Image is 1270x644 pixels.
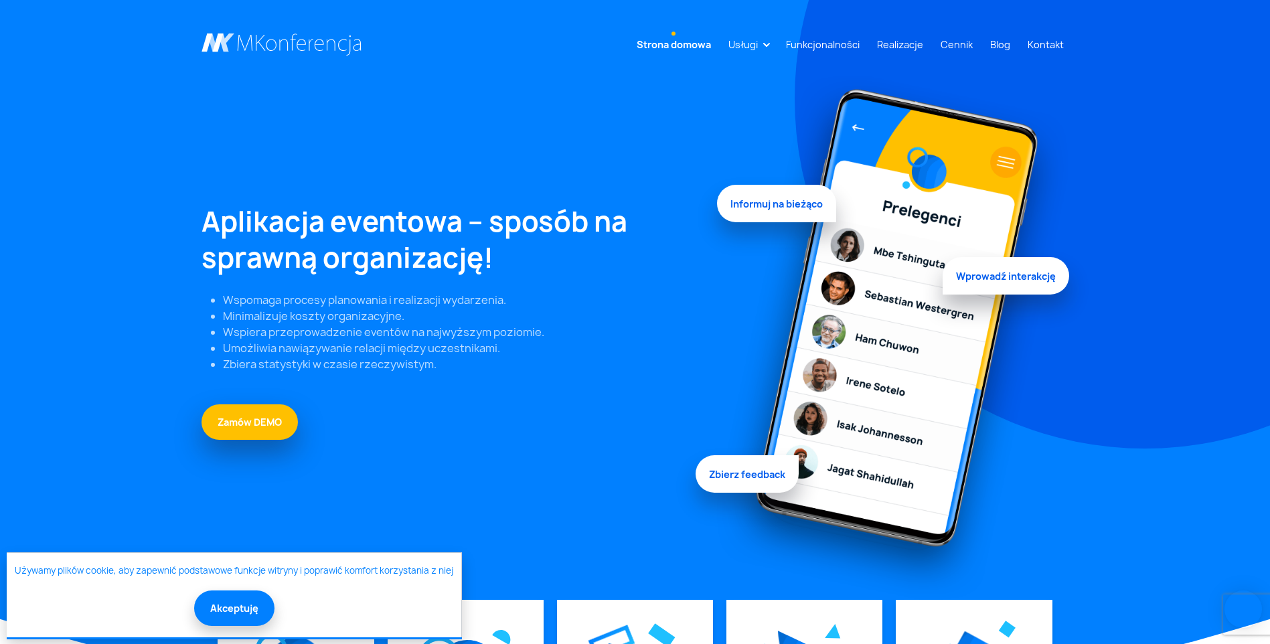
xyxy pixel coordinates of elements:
[223,324,701,340] li: Wspiera przeprowadzenie eventów na najwyższym poziomie.
[223,340,701,356] li: Umożliwia nawiązywanie relacji między uczestnikami.
[223,292,701,308] li: Wspomaga procesy planowania i realizacji wydarzenia.
[872,32,929,57] a: Realizacje
[223,356,701,372] li: Zbiera statystyki w czasie rzeczywistym.
[1224,590,1262,628] iframe: Smartsupp widget button
[985,32,1016,57] a: Blog
[935,32,978,57] a: Cennik
[202,204,701,276] h1: Aplikacja eventowa – sposób na sprawną organizację!
[15,564,453,578] a: Używamy plików cookie, aby zapewnić podstawowe funkcje witryny i poprawić komfort korzystania z niej
[998,621,1016,638] img: Graficzny element strony
[223,308,701,324] li: Minimalizuje koszty organizacyjne.
[1022,32,1069,57] a: Kontakt
[717,75,1069,600] img: Graficzny element strony
[943,253,1069,291] span: Wprowadź interakcję
[194,590,274,626] button: Akceptuję
[825,623,841,639] img: Graficzny element strony
[723,32,763,57] a: Usługi
[696,451,799,489] span: Zbierz feedback
[717,189,836,226] span: Informuj na bieżąco
[202,404,298,440] a: Zamów DEMO
[631,32,716,57] a: Strona domowa
[781,32,865,57] a: Funkcjonalności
